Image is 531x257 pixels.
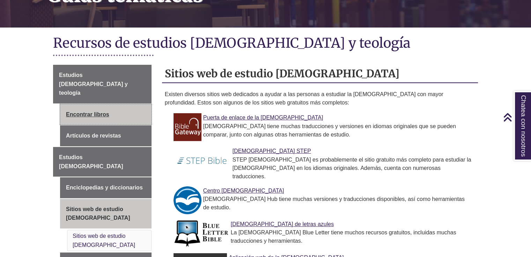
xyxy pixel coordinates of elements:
[73,233,135,248] a: Sitios web de estudio [DEMOGRAPHIC_DATA]
[174,186,201,214] img: Enlace al Centro Bíblico
[60,125,152,146] a: Artículos de revistas
[203,188,284,194] a: Enlace al Centro Bíblico Centro [DEMOGRAPHIC_DATA]
[66,111,109,117] font: Encontrar libros
[203,188,284,194] font: Centro [DEMOGRAPHIC_DATA]
[233,157,471,179] font: STEP [DEMOGRAPHIC_DATA] es probablemente el sitio gratuito más completo para estudiar la [DEMOGRA...
[520,95,527,157] font: Chatea con nosotros
[66,206,130,221] font: Sitios web de estudio [DEMOGRAPHIC_DATA]
[66,185,143,190] font: Enciclopedias y diccionarios
[233,148,311,154] font: [DEMOGRAPHIC_DATA] STEP
[231,229,456,244] font: La [DEMOGRAPHIC_DATA] Blue Letter tiene muchos recursos gratuitos, incluidas muchas traducciones ...
[503,112,529,122] a: Volver arriba
[53,34,411,51] font: Recursos de estudios [DEMOGRAPHIC_DATA] y teología
[233,148,311,154] a: Enlace a la Biblia STEP [DEMOGRAPHIC_DATA] STEP
[174,220,229,248] img: Enlace a la Biblia de la Letra Azul
[60,177,152,198] a: Enciclopedias y diccionarios
[66,133,121,139] font: Artículos de revistas
[59,154,123,169] font: Estudios [DEMOGRAPHIC_DATA]
[59,72,128,96] font: Estudios [DEMOGRAPHIC_DATA] y teología
[53,65,152,103] a: Estudios [DEMOGRAPHIC_DATA] y teología
[174,113,201,141] img: Enlace a Bible Gateway
[60,199,152,228] a: Sitios web de estudio [DEMOGRAPHIC_DATA]
[174,147,231,174] img: Enlace a la Biblia STEP
[53,147,152,177] a: Estudios [DEMOGRAPHIC_DATA]
[165,91,443,106] font: Existen diversos sitios web dedicados a ayudar a las personas a estudiar la [DEMOGRAPHIC_DATA] co...
[203,123,456,138] font: [DEMOGRAPHIC_DATA] tiene muchas traducciones y versiones en idiomas originales que se pueden comp...
[165,67,399,80] font: Sitios web de estudio [DEMOGRAPHIC_DATA]
[60,104,152,125] a: Encontrar libros
[203,115,323,120] font: Puerta de enlace de la [DEMOGRAPHIC_DATA]
[231,221,334,227] a: Enlace a la Biblia de la Letra Azul [DEMOGRAPHIC_DATA] de letras azules
[203,115,323,120] a: Enlace a Bible Gateway Puerta de enlace de la [DEMOGRAPHIC_DATA]
[231,221,334,227] font: [DEMOGRAPHIC_DATA] de letras azules
[203,196,465,210] font: [DEMOGRAPHIC_DATA] Hub tiene muchas versiones y traducciones disponibles, así como herramientas d...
